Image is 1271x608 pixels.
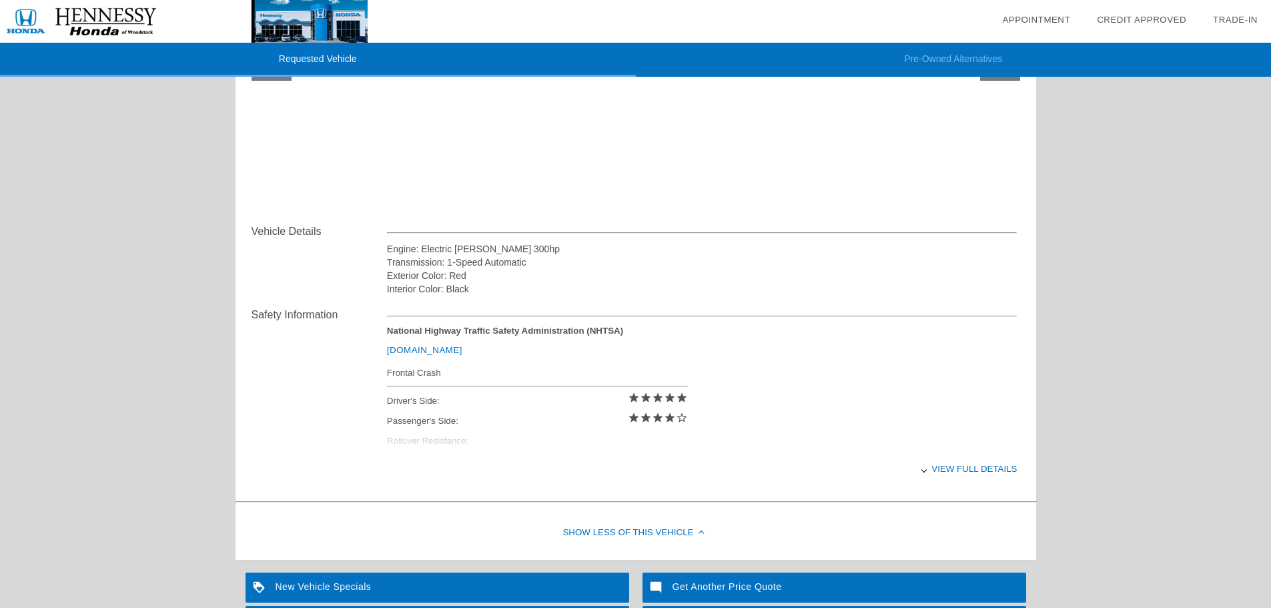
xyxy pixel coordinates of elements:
i: star [676,392,688,404]
div: Driver's Side: [387,391,688,411]
div: Exterior Color: Red [387,269,1017,282]
div: Vehicle Details [252,224,387,240]
i: star_border [676,412,688,424]
a: [DOMAIN_NAME] [387,345,462,355]
a: Appointment [1002,15,1070,25]
a: Get Another Price Quote [643,573,1026,603]
div: Engine: Electric [PERSON_NAME] 300hp [387,242,1017,256]
div: Passenger's Side: [387,411,688,431]
div: Transmission: 1-Speed Automatic [387,256,1017,269]
i: star [628,412,640,424]
div: Interior Color: Black [387,282,1017,296]
a: Credit Approved [1097,15,1186,25]
i: star [664,412,676,424]
div: View full details [387,452,1017,485]
div: Safety Information [252,307,387,323]
div: Frontal Crash [387,364,688,381]
i: star [652,412,664,424]
i: star [640,392,652,404]
a: New Vehicle Specials [246,573,629,603]
img: ic_loyalty_white_24dp_2x.png [246,573,276,603]
i: star [664,392,676,404]
strong: National Highway Traffic Safety Administration (NHTSA) [387,326,623,336]
i: star [652,392,664,404]
img: ic_mode_comment_white_24dp_2x.png [643,573,673,603]
i: star [640,412,652,424]
a: Trade-In [1213,15,1258,25]
div: Show Less of this Vehicle [236,507,1036,560]
i: star [628,392,640,404]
